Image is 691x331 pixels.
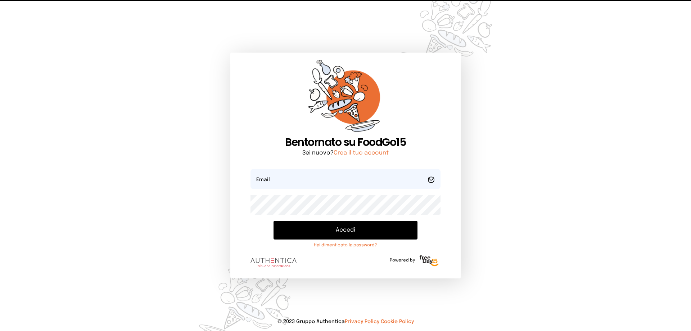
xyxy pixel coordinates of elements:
a: Cookie Policy [381,319,414,324]
span: Powered by [390,258,415,263]
p: Sei nuovo? [250,149,441,157]
img: sticker-orange.65babaf.png [308,60,383,136]
img: logo.8f33a47.png [250,258,297,267]
h1: Bentornato su FoodGo15 [250,136,441,149]
a: Crea il tuo account [334,150,389,156]
a: Hai dimenticato la password? [274,242,417,248]
img: logo-freeday.3e08031.png [418,254,441,268]
p: © 2023 Gruppo Authentica [12,318,679,325]
button: Accedi [274,221,417,240]
a: Privacy Policy [345,319,379,324]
